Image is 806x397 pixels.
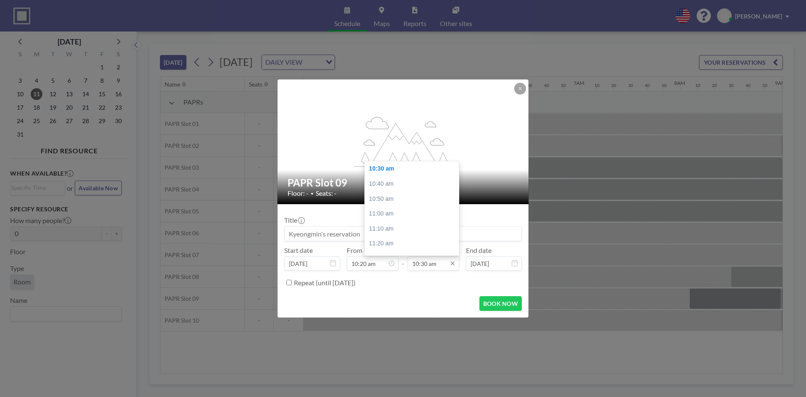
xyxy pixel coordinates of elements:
[365,251,463,266] div: 11:30 am
[365,236,463,251] div: 11:20 am
[365,221,463,237] div: 11:10 am
[311,190,314,197] span: •
[365,192,463,207] div: 10:50 am
[284,246,313,255] label: Start date
[466,246,492,255] label: End date
[479,296,522,311] button: BOOK NOW
[402,249,404,268] span: -
[284,216,304,224] label: Title
[365,161,463,176] div: 10:30 am
[316,189,337,197] span: Seats: -
[294,279,356,287] label: Repeat (until [DATE])
[347,246,362,255] label: From
[288,176,519,189] h2: PAPR Slot 09
[365,206,463,221] div: 11:00 am
[285,226,521,241] input: Kyeongmin's reservation
[365,176,463,192] div: 10:40 am
[288,189,309,197] span: Floor: -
